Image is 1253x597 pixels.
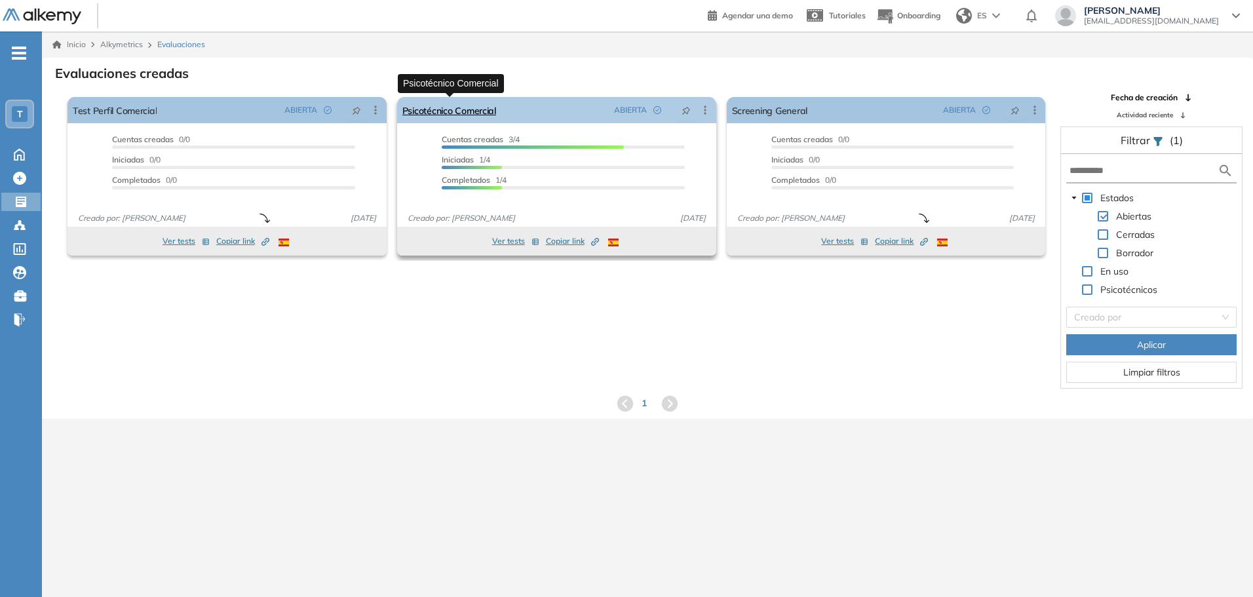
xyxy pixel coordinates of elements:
[442,155,474,164] span: Iniciadas
[216,233,269,249] button: Copiar link
[956,8,972,24] img: world
[1123,365,1180,379] span: Limpiar filtros
[1117,110,1173,120] span: Actividad reciente
[112,175,177,185] span: 0/0
[1116,229,1155,241] span: Cerradas
[1121,134,1153,147] span: Filtrar
[614,104,647,116] span: ABIERTA
[992,13,1000,18] img: arrow
[279,239,289,246] img: ESP
[1170,132,1183,148] span: (1)
[642,396,647,410] span: 1
[672,100,701,121] button: pushpin
[943,104,976,116] span: ABIERTA
[1116,247,1153,259] span: Borrador
[352,105,361,115] span: pushpin
[1100,265,1128,277] span: En uso
[675,212,711,224] span: [DATE]
[708,7,793,22] a: Agendar una demo
[1113,208,1154,224] span: Abiertas
[1218,163,1233,179] img: search icon
[771,155,820,164] span: 0/0
[1084,5,1219,16] span: [PERSON_NAME]
[653,106,661,114] span: check-circle
[1113,227,1157,242] span: Cerradas
[112,134,190,144] span: 0/0
[112,134,174,144] span: Cuentas creadas
[216,235,269,247] span: Copiar link
[284,104,317,116] span: ABIERTA
[112,155,161,164] span: 0/0
[937,239,948,246] img: ESP
[771,134,849,144] span: 0/0
[442,175,507,185] span: 1/4
[100,39,143,49] span: Alkymetrics
[442,175,490,185] span: Completados
[1098,190,1136,206] span: Estados
[157,39,205,50] span: Evaluaciones
[73,212,191,224] span: Creado por: [PERSON_NAME]
[1011,105,1020,115] span: pushpin
[1084,16,1219,26] span: [EMAIL_ADDRESS][DOMAIN_NAME]
[492,233,539,249] button: Ver tests
[52,39,86,50] a: Inicio
[875,235,928,247] span: Copiar link
[732,212,850,224] span: Creado por: [PERSON_NAME]
[17,109,23,119] span: T
[442,155,490,164] span: 1/4
[682,105,691,115] span: pushpin
[1001,100,1030,121] button: pushpin
[875,233,928,249] button: Copiar link
[1098,263,1131,279] span: En uso
[1113,245,1156,261] span: Borrador
[732,97,807,123] a: Screening General
[1066,362,1237,383] button: Limpiar filtros
[398,74,504,93] div: Psicotécnico Comercial
[442,134,503,144] span: Cuentas creadas
[1111,92,1178,104] span: Fecha de creación
[1100,192,1134,204] span: Estados
[821,233,868,249] button: Ver tests
[1100,284,1157,296] span: Psicotécnicos
[771,134,833,144] span: Cuentas creadas
[977,10,987,22] span: ES
[546,233,599,249] button: Copiar link
[1004,212,1040,224] span: [DATE]
[1116,210,1151,222] span: Abiertas
[163,233,210,249] button: Ver tests
[876,2,940,30] button: Onboarding
[112,155,144,164] span: Iniciadas
[3,9,81,25] img: Logo
[1137,337,1166,352] span: Aplicar
[442,134,520,144] span: 3/4
[771,175,820,185] span: Completados
[982,106,990,114] span: check-circle
[324,106,332,114] span: check-circle
[12,52,26,54] i: -
[546,235,599,247] span: Copiar link
[771,175,836,185] span: 0/0
[1066,334,1237,355] button: Aplicar
[1071,195,1077,201] span: caret-down
[342,100,371,121] button: pushpin
[608,239,619,246] img: ESP
[771,155,803,164] span: Iniciadas
[112,175,161,185] span: Completados
[722,10,793,20] span: Agendar una demo
[897,10,940,20] span: Onboarding
[1098,282,1160,298] span: Psicotécnicos
[73,97,157,123] a: Test Perfil Comercial
[55,66,189,81] h3: Evaluaciones creadas
[829,10,866,20] span: Tutoriales
[345,212,381,224] span: [DATE]
[402,97,496,123] a: Psicotécnico Comercial
[402,212,520,224] span: Creado por: [PERSON_NAME]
